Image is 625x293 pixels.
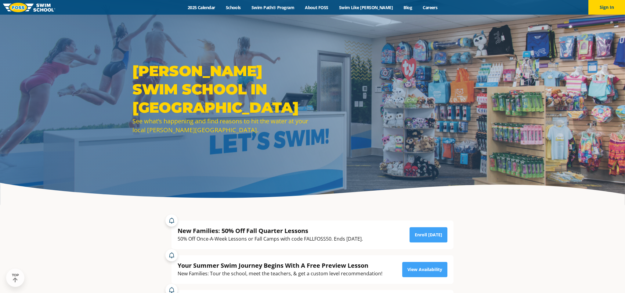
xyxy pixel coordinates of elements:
[417,5,443,10] a: Careers
[178,261,382,270] div: Your Summer Swim Journey Begins With A Free Preview Lesson
[178,235,363,243] div: 50% Off Once-A-Week Lessons or Fall Camps with code FALLFOSS50. Ends [DATE].
[178,227,363,235] div: New Families: 50% Off Fall Quarter Lessons
[220,5,246,10] a: Schools
[300,5,334,10] a: About FOSS
[132,62,309,117] h1: [PERSON_NAME] Swim School in [GEOGRAPHIC_DATA]
[398,5,417,10] a: Blog
[334,5,398,10] a: Swim Like [PERSON_NAME]
[132,117,309,134] div: See what’s happening and find reasons to hit the water at your local [PERSON_NAME][GEOGRAPHIC_DATA].
[12,273,19,283] div: TOP
[3,3,55,12] img: FOSS Swim School Logo
[402,262,447,277] a: View Availability
[182,5,220,10] a: 2025 Calendar
[410,227,447,242] a: Enroll [DATE]
[178,270,382,278] div: New Families: Tour the school, meet the teachers, & get a custom level recommendation!
[246,5,299,10] a: Swim Path® Program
